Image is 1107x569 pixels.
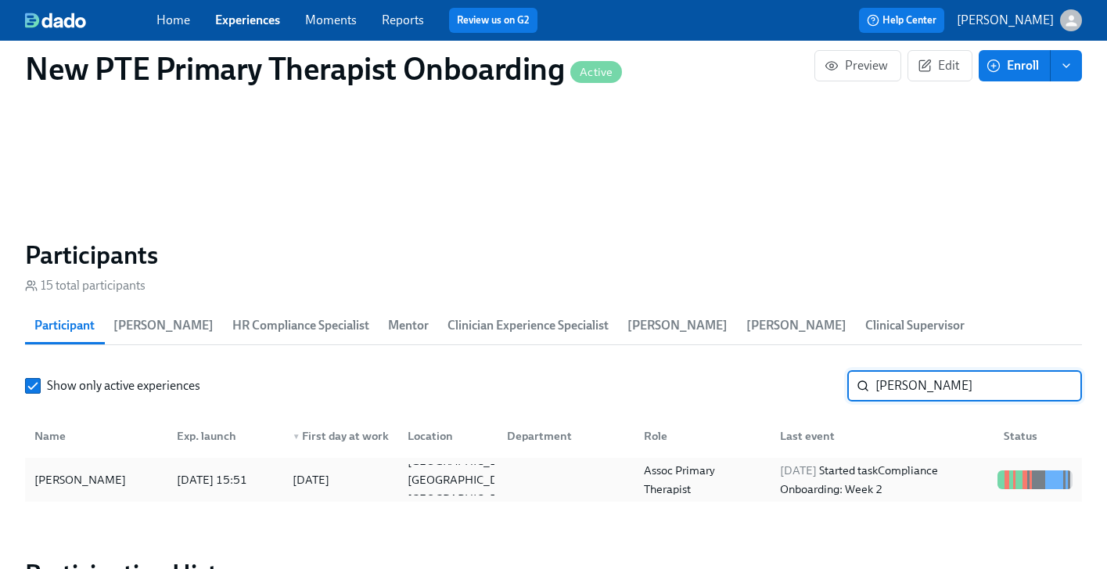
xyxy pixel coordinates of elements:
[638,427,767,445] div: Role
[570,67,622,78] span: Active
[293,433,300,441] span: ▼
[627,315,728,337] span: [PERSON_NAME]
[25,458,1082,502] div: [PERSON_NAME][DATE] 15:51[DATE][GEOGRAPHIC_DATA] [GEOGRAPHIC_DATA] [GEOGRAPHIC_DATA]Assoc Primary...
[28,427,164,445] div: Name
[990,58,1039,74] span: Enroll
[780,463,817,477] span: [DATE]
[494,420,631,452] div: Department
[1051,50,1082,81] button: enroll
[28,470,132,489] div: [PERSON_NAME]
[859,8,944,33] button: Help Center
[746,315,846,337] span: [PERSON_NAME]
[449,8,537,33] button: Review us on G2
[828,58,888,74] span: Preview
[875,370,1082,402] input: Search by name
[25,13,86,28] img: dado
[286,427,395,445] div: First day at work
[631,420,767,452] div: Role
[25,13,156,28] a: dado
[767,420,991,452] div: Last event
[991,420,1079,452] div: Status
[382,13,424,27] a: Reports
[401,452,529,508] div: [GEOGRAPHIC_DATA] [GEOGRAPHIC_DATA] [GEOGRAPHIC_DATA]
[865,315,965,337] span: Clinical Supervisor
[774,461,991,499] div: Started task Compliance Onboarding: Week 2
[164,420,279,452] div: Exp. launch
[215,13,280,27] a: Experiences
[171,427,279,445] div: Exp. launch
[774,427,991,445] div: Last event
[280,420,395,452] div: ▼First day at work
[25,239,1082,271] h2: Participants
[997,427,1079,445] div: Status
[156,13,190,27] a: Home
[232,315,369,337] span: HR Compliance Specialist
[867,13,936,28] span: Help Center
[401,427,494,445] div: Location
[171,470,279,489] div: [DATE] 15:51
[908,50,972,81] button: Edit
[395,420,494,452] div: Location
[979,50,1051,81] button: Enroll
[388,315,429,337] span: Mentor
[113,315,214,337] span: [PERSON_NAME]
[447,315,609,337] span: Clinician Experience Specialist
[47,377,200,394] span: Show only active experiences
[921,58,959,74] span: Edit
[25,277,146,294] div: 15 total participants
[638,461,767,499] div: Assoc Primary Therapist
[501,427,631,445] div: Department
[305,13,357,27] a: Moments
[293,470,329,489] div: [DATE]
[814,50,901,81] button: Preview
[28,420,164,452] div: Name
[457,13,530,28] a: Review us on G2
[25,50,622,88] h1: New PTE Primary Therapist Onboarding
[957,12,1054,29] p: [PERSON_NAME]
[34,315,95,337] span: Participant
[957,9,1082,31] button: [PERSON_NAME]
